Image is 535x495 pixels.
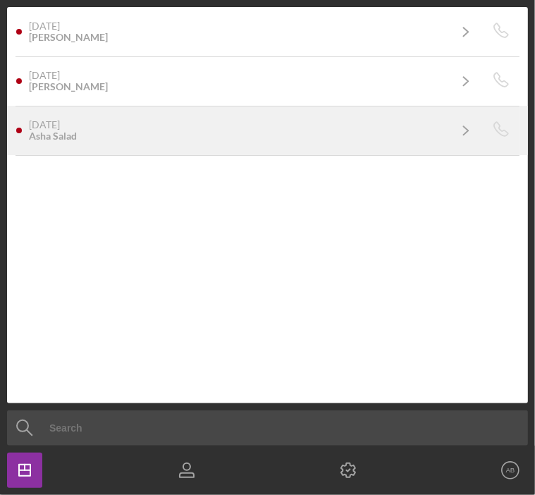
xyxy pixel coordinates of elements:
a: [DATE][PERSON_NAME] [16,14,484,49]
button: AB [493,453,528,488]
time: 2025-07-17 17:56 [29,70,60,81]
div: [PERSON_NAME] [29,32,108,43]
div: Asha Salad [29,130,77,142]
time: 2025-08-08 17:41 [29,20,60,32]
a: [DATE][PERSON_NAME] [16,63,484,99]
div: [PERSON_NAME] [29,81,108,92]
a: [DATE]Asha Salad [16,113,484,148]
text: AB [506,467,515,475]
time: 2025-07-17 01:56 [29,119,60,130]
